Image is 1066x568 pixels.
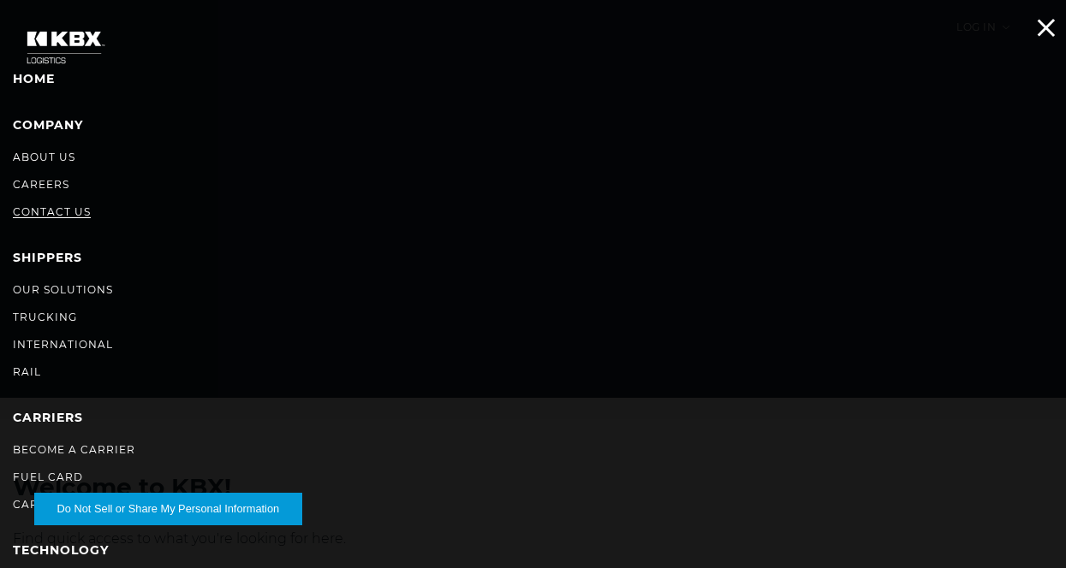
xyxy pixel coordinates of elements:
[13,311,77,323] a: Trucking
[13,498,162,511] a: Carrier Integrations
[13,117,83,133] a: Company
[13,151,75,163] a: About Us
[13,338,113,351] a: International
[13,283,113,296] a: Our Solutions
[13,443,135,456] a: Become a Carrier
[13,470,83,483] a: Fuel Card
[13,178,69,191] a: Careers
[13,542,109,558] a: Technology
[13,17,116,78] img: kbx logo
[13,410,83,425] a: Carriers
[34,493,302,525] button: Do Not Sell or Share My Personal Information
[13,250,82,265] a: SHIPPERS
[980,486,1066,568] iframe: Chat Widget
[13,205,91,218] a: Contact Us
[13,365,41,378] a: RAIL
